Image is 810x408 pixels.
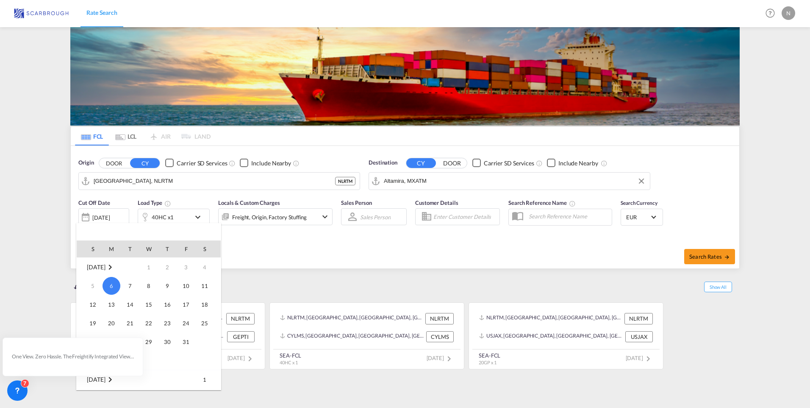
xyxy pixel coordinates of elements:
tr: Week 3 [77,295,221,314]
td: Tuesday October 14 2025 [121,295,139,314]
span: 9 [159,277,176,294]
span: 15 [140,296,157,313]
span: 23 [159,315,176,332]
span: [DATE] [87,376,105,383]
th: W [139,240,158,257]
td: October 2025 [77,258,139,277]
tr: Week 4 [77,314,221,333]
td: Saturday October 25 2025 [195,314,221,333]
span: 6 [103,277,120,295]
tr: Week 1 [77,370,221,389]
td: Sunday October 12 2025 [77,295,102,314]
span: 30 [159,333,176,350]
td: Monday October 13 2025 [102,295,121,314]
span: 18 [196,296,213,313]
td: Thursday October 23 2025 [158,314,177,333]
td: Sunday October 19 2025 [77,314,102,333]
span: [DATE] [87,263,105,271]
td: Sunday October 5 2025 [77,277,102,295]
span: 24 [178,315,194,332]
td: Thursday October 30 2025 [158,333,177,351]
th: S [195,240,221,257]
td: Thursday October 2 2025 [158,258,177,277]
span: 8 [140,277,157,294]
span: 11 [196,277,213,294]
th: S [77,240,102,257]
td: Tuesday October 21 2025 [121,314,139,333]
td: Wednesday October 1 2025 [139,258,158,277]
span: 1 [196,371,213,388]
th: T [158,240,177,257]
td: Saturday October 11 2025 [195,277,221,295]
span: 17 [178,296,194,313]
td: Friday October 31 2025 [177,333,195,351]
span: 20 [103,315,120,332]
td: Friday October 24 2025 [177,314,195,333]
td: Saturday October 4 2025 [195,258,221,277]
td: Tuesday October 7 2025 [121,277,139,295]
td: Friday October 10 2025 [177,277,195,295]
td: Wednesday October 22 2025 [139,314,158,333]
span: 12 [84,296,101,313]
span: 10 [178,277,194,294]
th: F [177,240,195,257]
span: 13 [103,296,120,313]
td: Monday October 20 2025 [102,314,121,333]
td: Wednesday October 15 2025 [139,295,158,314]
th: T [121,240,139,257]
md-calendar: Calendar [77,240,221,390]
td: Friday October 17 2025 [177,295,195,314]
th: M [102,240,121,257]
td: Thursday October 9 2025 [158,277,177,295]
td: November 2025 [77,370,139,389]
span: 16 [159,296,176,313]
span: 14 [122,296,139,313]
tr: Week 1 [77,258,221,277]
span: 22 [140,315,157,332]
span: 19 [84,315,101,332]
td: Saturday November 1 2025 [195,370,221,389]
td: Wednesday October 8 2025 [139,277,158,295]
span: 7 [122,277,139,294]
span: 21 [122,315,139,332]
td: Thursday October 16 2025 [158,295,177,314]
span: 25 [196,315,213,332]
td: Monday October 6 2025 [102,277,121,295]
tr: Week 2 [77,277,221,295]
td: Friday October 3 2025 [177,258,195,277]
td: Saturday October 18 2025 [195,295,221,314]
span: 31 [178,333,194,350]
